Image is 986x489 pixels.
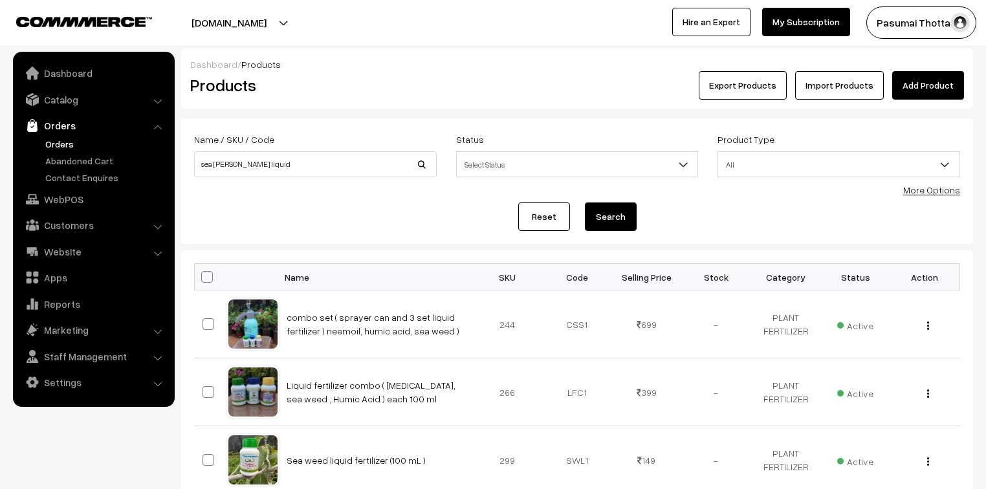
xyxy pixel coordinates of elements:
th: Action [890,264,960,290]
td: CSS1 [542,290,612,358]
th: Stock [681,264,751,290]
th: Name [279,264,473,290]
td: PLANT FERTILIZER [751,358,821,426]
a: More Options [903,184,960,195]
th: Status [820,264,890,290]
th: Code [542,264,612,290]
img: COMMMERCE [16,17,152,27]
button: Pasumai Thotta… [866,6,976,39]
td: 244 [473,290,543,358]
span: Active [837,451,873,468]
button: [DOMAIN_NAME] [146,6,312,39]
span: All [718,153,959,176]
a: Hire an Expert [672,8,750,36]
span: All [718,151,960,177]
a: Staff Management [16,345,170,368]
span: Active [837,316,873,332]
a: Marketing [16,318,170,342]
a: COMMMERCE [16,13,129,28]
a: Catalog [16,88,170,111]
a: Apps [16,266,170,289]
a: Customers [16,213,170,237]
td: LFC1 [542,358,612,426]
th: Category [751,264,821,290]
span: Active [837,384,873,400]
a: My Subscription [762,8,850,36]
a: Liquid fertilizer combo ( [MEDICAL_DATA], sea weed , Humic Acid ) each 100 ml [287,380,455,404]
label: Status [456,133,484,146]
a: Sea weed liquid fertilizer (100 mL ) [287,455,426,466]
td: - [681,358,751,426]
a: Website [16,240,170,263]
th: SKU [473,264,543,290]
label: Name / SKU / Code [194,133,274,146]
a: Abandoned Cart [42,154,170,168]
span: Select Status [457,153,698,176]
img: user [950,13,970,32]
a: WebPOS [16,188,170,211]
a: Orders [42,137,170,151]
a: Orders [16,114,170,137]
th: Selling Price [612,264,682,290]
td: 266 [473,358,543,426]
label: Product Type [718,133,774,146]
a: Add Product [892,71,964,100]
img: Menu [927,457,929,466]
a: Dashboard [16,61,170,85]
a: Reports [16,292,170,316]
td: - [681,290,751,358]
a: Settings [16,371,170,394]
td: PLANT FERTILIZER [751,290,821,358]
a: Contact Enquires [42,171,170,184]
a: Dashboard [190,59,237,70]
span: Select Status [456,151,699,177]
td: 699 [612,290,682,358]
td: 399 [612,358,682,426]
img: Menu [927,389,929,398]
input: Name / SKU / Code [194,151,437,177]
img: Menu [927,321,929,330]
a: combo set ( sprayer can and 3 set liquid fertilizer ) neemoil, humic acid, sea weed ) [287,312,459,336]
a: Reset [518,202,570,231]
button: Export Products [699,71,787,100]
a: Import Products [795,71,884,100]
span: Products [241,59,281,70]
h2: Products [190,75,435,95]
div: / [190,58,964,71]
button: Search [585,202,637,231]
